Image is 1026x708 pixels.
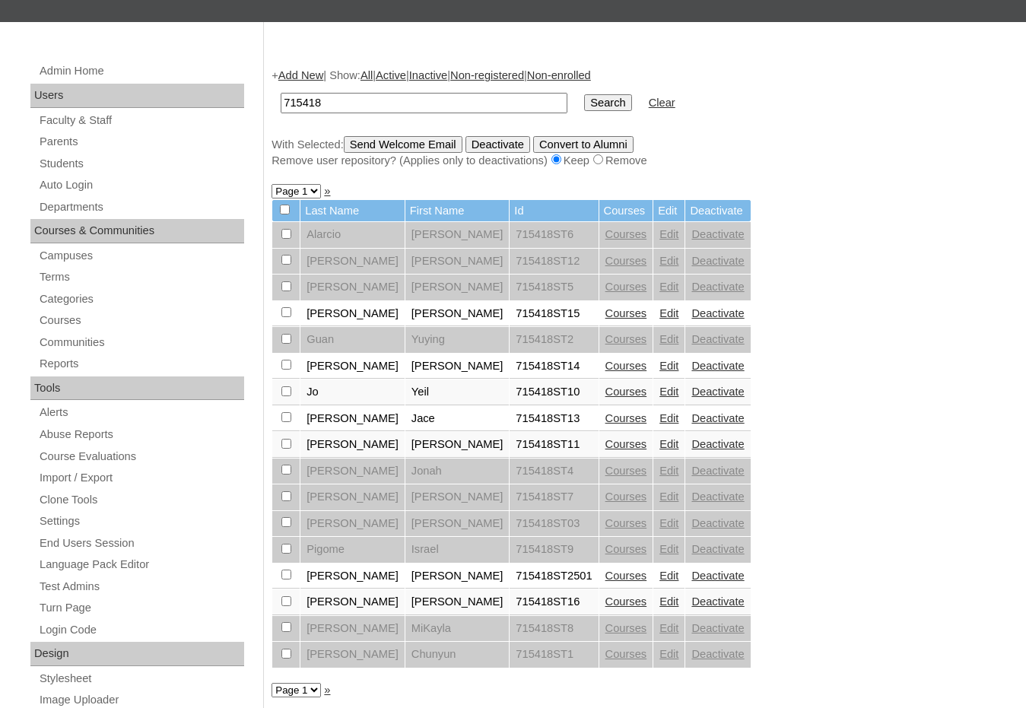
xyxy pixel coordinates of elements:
td: 715418ST6 [510,222,598,248]
td: 715418ST03 [510,511,598,537]
a: Parents [38,132,244,151]
a: Deactivate [691,517,744,529]
a: Deactivate [691,281,744,293]
a: Deactivate [691,465,744,477]
a: Edit [659,307,678,319]
a: Deactivate [691,360,744,372]
td: Deactivate [685,200,750,222]
a: Deactivate [691,648,744,660]
a: Deactivate [691,307,744,319]
td: MiKayla [405,616,510,642]
td: Id [510,200,598,222]
a: Login Code [38,621,244,640]
a: Deactivate [691,491,744,503]
td: [PERSON_NAME] [300,459,405,484]
div: Tools [30,376,244,401]
a: Edit [659,543,678,555]
td: [PERSON_NAME] [405,564,510,589]
a: Reports [38,354,244,373]
a: Non-registered [450,69,524,81]
td: 715418ST15 [510,301,598,327]
a: Students [38,154,244,173]
td: 715418ST10 [510,379,598,405]
a: Courses [605,438,647,450]
div: Design [30,642,244,666]
input: Convert to Alumni [533,136,634,153]
td: [PERSON_NAME] [300,301,405,327]
a: Courses [605,228,647,240]
a: Courses [605,570,647,582]
td: 715418ST14 [510,354,598,379]
a: Clear [649,97,675,109]
a: Alerts [38,403,244,422]
a: Courses [605,307,647,319]
td: First Name [405,200,510,222]
a: Edit [659,465,678,477]
a: Edit [659,491,678,503]
a: Courses [605,281,647,293]
a: Courses [605,517,647,529]
td: [PERSON_NAME] [300,589,405,615]
a: Deactivate [691,543,744,555]
a: » [324,684,330,696]
td: [PERSON_NAME] [405,511,510,537]
td: Jace [405,406,510,432]
a: Courses [605,255,647,267]
td: [PERSON_NAME] [300,354,405,379]
a: Departments [38,198,244,217]
a: End Users Session [38,534,244,553]
td: Last Name [300,200,405,222]
td: [PERSON_NAME] [300,484,405,510]
a: Edit [659,386,678,398]
a: Edit [659,412,678,424]
a: Edit [659,595,678,608]
a: Language Pack Editor [38,555,244,574]
a: Edit [659,228,678,240]
a: Edit [659,517,678,529]
td: [PERSON_NAME] [405,589,510,615]
a: Deactivate [691,228,744,240]
a: Deactivate [691,386,744,398]
td: Jo [300,379,405,405]
td: 715418ST2 [510,327,598,353]
a: Courses [605,360,647,372]
a: Settings [38,512,244,531]
td: 715418ST7 [510,484,598,510]
a: Deactivate [691,412,744,424]
td: [PERSON_NAME] [300,249,405,275]
div: With Selected: [272,136,1011,169]
td: Chunyun [405,642,510,668]
a: Communities [38,333,244,352]
a: Auto Login [38,176,244,195]
input: Search [281,93,567,113]
td: [PERSON_NAME] [300,616,405,642]
td: [PERSON_NAME] [405,354,510,379]
td: [PERSON_NAME] [300,406,405,432]
td: 715418ST4 [510,459,598,484]
td: 715418ST5 [510,275,598,300]
div: + | Show: | | | | [272,68,1011,168]
td: 715418ST2501 [510,564,598,589]
a: Deactivate [691,255,744,267]
a: Terms [38,268,244,287]
td: 715418ST12 [510,249,598,275]
a: Categories [38,290,244,309]
a: Admin Home [38,62,244,81]
a: Courses [605,412,647,424]
a: All [361,69,373,81]
td: [PERSON_NAME] [300,511,405,537]
td: Yuying [405,327,510,353]
a: Course Evaluations [38,447,244,466]
a: Courses [605,622,647,634]
td: 715418ST11 [510,432,598,458]
td: Pigome [300,537,405,563]
td: [PERSON_NAME] [405,432,510,458]
input: Search [584,94,631,111]
a: Courses [38,311,244,330]
div: Users [30,84,244,108]
a: Courses [605,543,647,555]
div: Remove user repository? (Applies only to deactivations) Keep Remove [272,153,1011,169]
td: Edit [653,200,685,222]
td: [PERSON_NAME] [300,564,405,589]
td: Jonah [405,459,510,484]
